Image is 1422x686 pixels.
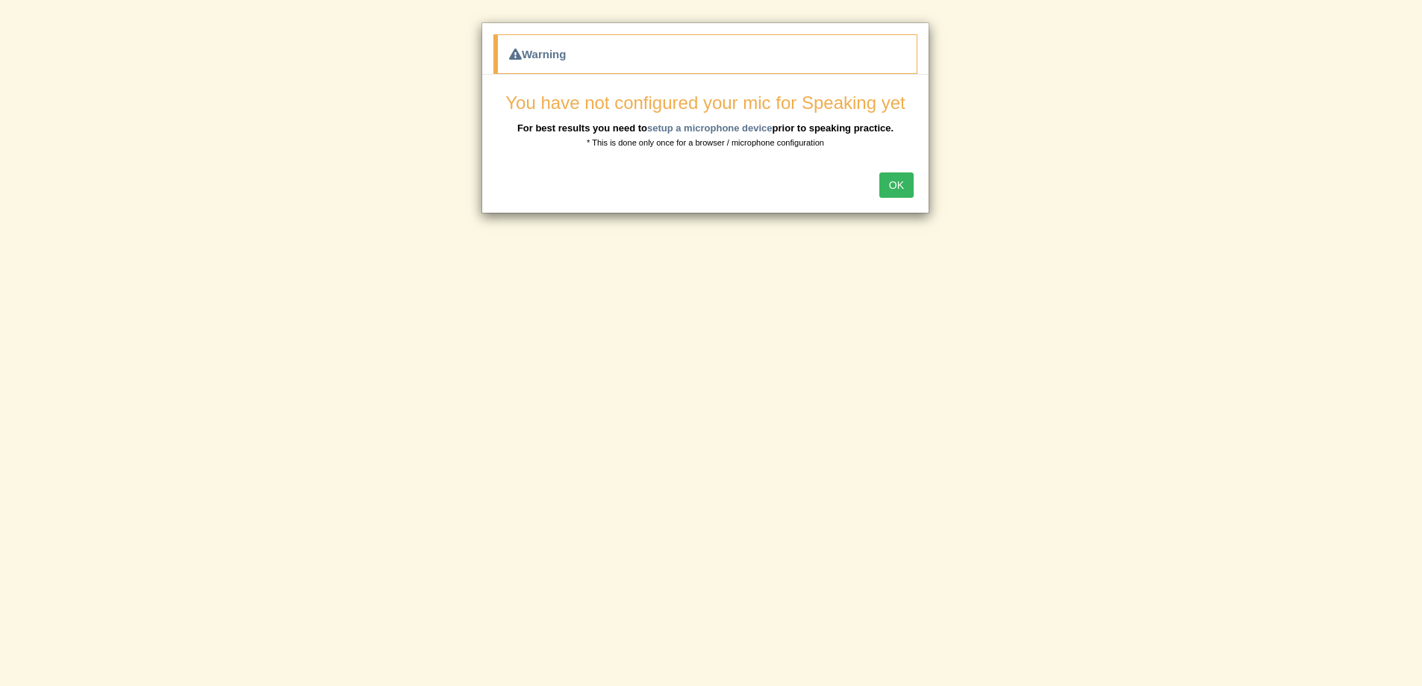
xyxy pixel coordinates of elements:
[879,172,914,198] button: OK
[493,34,917,74] div: Warning
[505,93,905,113] span: You have not configured your mic for Speaking yet
[587,138,824,147] small: * This is done only once for a browser / microphone configuration
[517,122,894,134] b: For best results you need to prior to speaking practice.
[647,122,773,134] a: setup a microphone device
